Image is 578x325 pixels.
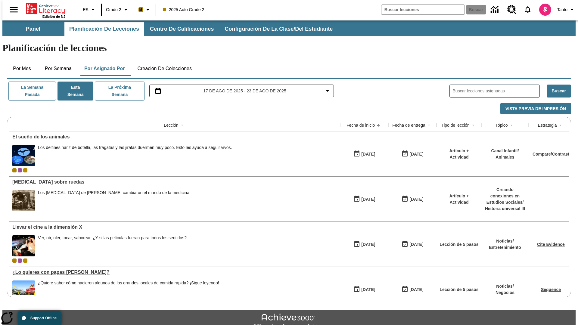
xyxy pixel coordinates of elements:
[504,2,520,18] a: Centro de recursos, Se abrirá en una pestaña nueva.
[392,122,425,128] div: Fecha de entrega
[179,122,186,129] button: Sort
[38,145,232,166] div: Los delfines nariz de botella, las fragatas y las jirafas duermen muy poco. Esto les ayuda a segu...
[23,168,27,172] span: New 2025 class
[38,280,219,302] div: ¿Quiere saber cómo nacieron algunos de los grandes locales de comida rápida? ¡Sigue leyendo!
[500,103,571,115] button: Vista previa de impresión
[489,238,521,244] p: Noticias /
[12,235,35,256] img: El panel situado frente a los asientos rocía con agua nebulizada al feliz público en un cine equi...
[12,145,35,166] img: Fotos de una fragata, dos delfines nariz de botella y una jirafa sobre un fondo de noche estrellada.
[139,6,142,13] span: B
[409,150,423,158] div: [DATE]
[361,150,375,158] div: [DATE]
[557,7,567,13] span: Tauto
[375,122,382,129] button: Sort
[104,4,132,15] button: Grado: Grado 2, Elige un grado
[470,122,477,129] button: Sort
[12,224,337,230] div: Llevar el cine a la dimensión X
[12,179,337,185] div: Rayos X sobre ruedas
[23,258,27,263] div: New 2025 class
[440,193,479,206] p: Artículo + Actividad
[537,242,565,247] a: Cite Evidence
[163,7,204,13] span: 2025 Auto Grade 2
[38,235,187,256] div: Ver, oír, oler, tocar, saborear. ¿Y si las películas fueran para todos los sentidos?
[12,270,337,275] div: ¿Lo quieres con papas fritas?
[2,22,338,36] div: Subbarra de navegación
[409,196,423,203] div: [DATE]
[361,286,375,293] div: [DATE]
[496,283,514,289] p: Noticias /
[18,311,61,325] button: Support Offline
[12,224,337,230] a: Llevar el cine a la dimensión X, Lecciones
[351,239,377,250] button: 08/18/25: Primer día en que estuvo disponible la lección
[491,148,519,154] p: Canal Infantil /
[399,239,425,250] button: 08/24/25: Último día en que podrá accederse la lección
[38,190,191,211] div: Los rayos X de Marie Curie cambiaron el mundo de la medicina.
[440,148,479,160] p: Artículo + Actividad
[541,287,561,292] a: Sequence
[399,284,425,295] button: 07/03/26: Último día en que podrá accederse la lección
[557,122,564,129] button: Sort
[351,284,377,295] button: 07/26/25: Primer día en que estuvo disponible la lección
[485,206,525,212] p: Historia universal III
[2,20,576,36] div: Subbarra de navegación
[30,316,57,320] span: Support Offline
[351,193,377,205] button: 08/20/25: Primer día en que estuvo disponible la lección
[42,15,65,18] span: Edición de NJ
[38,235,187,240] div: Ver, oír, oler, tocar, saborear. ¿Y si las películas fueran para todos los sentidos?
[3,22,63,36] button: Panel
[399,193,425,205] button: 08/20/25: Último día en que podrá accederse la lección
[5,1,23,19] button: Abrir el menú lateral
[539,4,551,16] img: avatar image
[409,241,423,248] div: [DATE]
[324,87,331,94] svg: Collapse Date Range Filter
[8,82,56,101] button: La semana pasada
[2,42,576,54] h1: Planificación de lecciones
[361,196,375,203] div: [DATE]
[83,7,89,13] span: ES
[12,179,337,185] a: Rayos X sobre ruedas, Lecciones
[520,2,536,17] a: Notificaciones
[440,286,478,293] p: Lección de 5 pasos
[26,3,65,15] a: Portada
[487,2,504,18] a: Centro de información
[508,122,515,129] button: Sort
[18,258,22,263] div: OL 2025 Auto Grade 3
[12,270,337,275] a: ¿Lo quieres con papas fritas?, Lecciones
[346,122,375,128] div: Fecha de inicio
[57,82,93,101] button: Esta semana
[495,122,508,128] div: Tópico
[536,2,555,17] button: Escoja un nuevo avatar
[361,241,375,248] div: [DATE]
[220,22,337,36] button: Configuración de la clase/del estudiante
[145,22,219,36] button: Centro de calificaciones
[12,168,17,172] div: Clase actual
[18,168,22,172] span: OL 2025 Auto Grade 3
[453,87,539,95] input: Buscar lecciones asignadas
[12,134,337,140] a: El sueño de los animales, Lecciones
[440,241,478,248] p: Lección de 5 pasos
[538,122,557,128] div: Estrategia
[441,122,470,128] div: Tipo de lección
[351,148,377,160] button: 08/22/25: Primer día en que estuvo disponible la lección
[12,280,35,302] img: Uno de los primeros locales de McDonald's, con el icónico letrero rojo y los arcos amarillos.
[38,190,191,195] div: Los [MEDICAL_DATA] de [PERSON_NAME] cambiaron el mundo de la medicina.
[12,190,35,211] img: Foto en blanco y negro de dos personas uniformadas colocando a un hombre en una máquina de rayos ...
[164,122,178,128] div: Lección
[7,61,37,76] button: Por mes
[485,187,525,206] p: Creando conexiones en Estudios Sociales /
[79,61,130,76] button: Por asignado por
[40,61,76,76] button: Por semana
[12,258,17,263] span: Clase actual
[489,244,521,251] p: Entretenimiento
[136,4,154,15] button: Boost El color de la clase es anaranjado claro. Cambiar el color de la clase.
[381,5,465,14] input: Buscar campo
[12,134,337,140] div: El sueño de los animales
[26,2,65,18] div: Portada
[132,61,197,76] button: Creación de colecciones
